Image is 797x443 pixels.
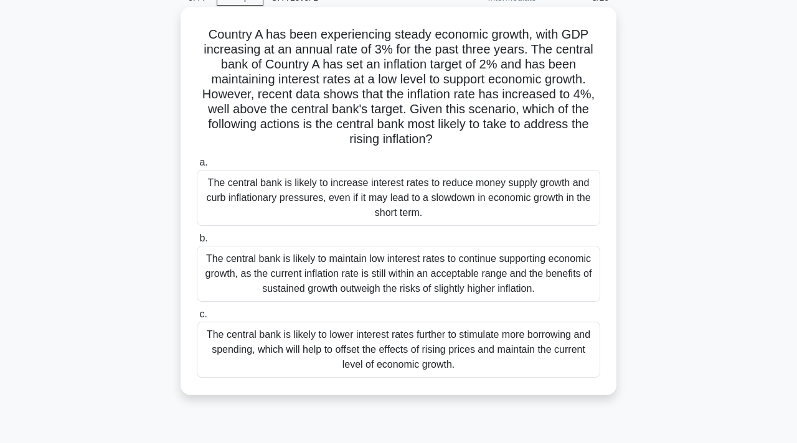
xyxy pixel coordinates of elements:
[199,157,207,167] span: a.
[199,233,207,243] span: b.
[197,246,600,302] div: The central bank is likely to maintain low interest rates to continue supporting economic growth,...
[196,27,601,147] h5: Country A has been experiencing steady economic growth, with GDP increasing at an annual rate of ...
[197,322,600,378] div: The central bank is likely to lower interest rates further to stimulate more borrowing and spendi...
[197,170,600,226] div: The central bank is likely to increase interest rates to reduce money supply growth and curb infl...
[199,309,207,319] span: c.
